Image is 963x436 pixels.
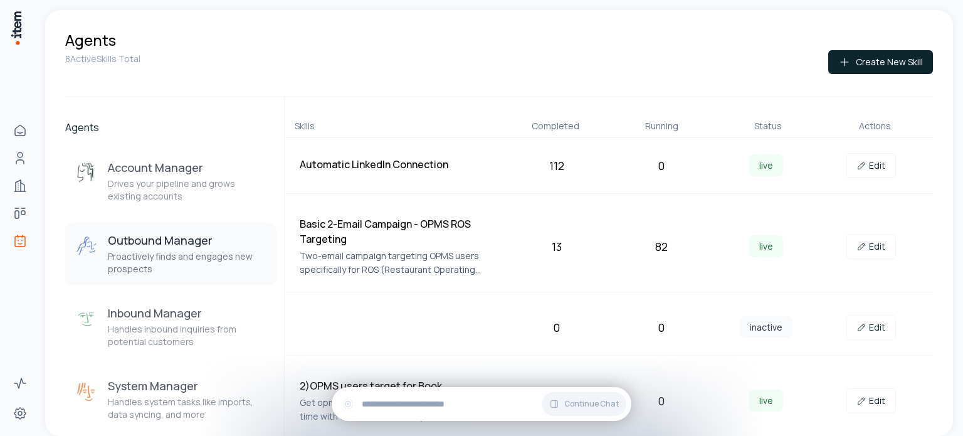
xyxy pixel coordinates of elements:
[614,120,710,132] div: Running
[614,238,708,255] div: 82
[75,162,98,185] img: Account Manager
[846,153,896,178] a: Edit
[507,120,604,132] div: Completed
[65,150,276,213] button: Account ManagerAccount ManagerDrives your pipeline and grows existing accounts
[509,157,604,174] div: 112
[300,249,499,277] p: Two-email campaign targeting OPMS users specifically for ROS (Restaurant Operating System). Email...
[8,146,33,171] a: People
[108,160,266,175] h3: Account Manager
[65,295,276,358] button: Inbound ManagerInbound ManagerHandles inbound inquiries from potential customers
[10,10,23,46] img: Item Brain Logo
[300,396,499,423] p: Get opms leads to read the email and schedule time with us to learn how they can save time and mo...
[749,390,783,412] span: live
[108,233,266,248] h3: Outbound Manager
[295,120,497,132] div: Skills
[108,250,266,275] p: Proactively finds and engages new prospects
[509,319,604,336] div: 0
[740,316,792,338] span: inactive
[749,235,783,257] span: live
[108,396,266,421] p: Handles system tasks like imports, data syncing, and more
[300,378,499,393] h4: 2)OPMS users target for Book
[65,223,276,285] button: Outbound ManagerOutbound ManagerProactively finds and engages new prospects
[846,315,896,340] a: Edit
[75,235,98,258] img: Outbound Manager
[300,157,499,172] h4: Automatic LinkedIn Connection
[8,118,33,143] a: Home
[332,387,631,421] div: Continue Chat
[8,228,33,253] a: Agents
[75,308,98,331] img: Inbound Manager
[828,50,933,74] button: Create New Skill
[564,399,619,409] span: Continue Chat
[542,392,626,416] button: Continue Chat
[8,371,33,396] a: Activity
[108,378,266,393] h3: System Manager
[846,234,896,259] a: Edit
[108,323,266,348] p: Handles inbound inquiries from potential customers
[108,306,266,321] h3: Inbound Manager
[509,238,604,255] div: 13
[65,30,116,50] h1: Agents
[108,178,266,203] p: Drives your pipeline and grows existing accounts
[8,201,33,226] a: Deals
[614,157,708,174] div: 0
[8,401,33,426] a: Settings
[75,381,98,403] img: System Manager
[8,173,33,198] a: Companies
[614,392,708,410] div: 0
[300,216,499,247] h4: Basic 2-Email Campaign - OPMS ROS Targeting
[65,120,276,135] h2: Agents
[749,154,783,176] span: live
[65,53,140,65] p: 8 Active Skills Total
[846,388,896,413] a: Edit
[720,120,817,132] div: Status
[614,319,708,336] div: 0
[826,120,923,132] div: Actions
[65,368,276,431] button: System ManagerSystem ManagerHandles system tasks like imports, data syncing, and more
